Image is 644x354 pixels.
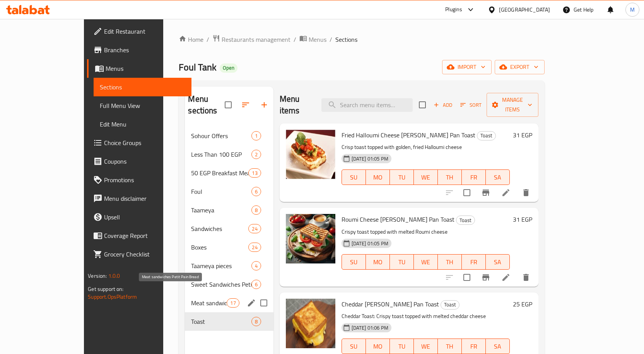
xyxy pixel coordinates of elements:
div: items [248,168,261,178]
a: Coupons [87,152,191,171]
li: / [330,35,332,44]
span: Edit Menu [100,120,185,129]
span: Select all sections [220,97,236,113]
a: Menus [87,59,191,78]
span: Sort items [455,99,487,111]
span: Promotions [104,175,185,185]
span: FR [465,341,483,352]
span: Coverage Report [104,231,185,240]
button: FR [462,339,486,354]
span: TU [393,257,411,268]
button: SA [486,169,510,185]
input: search [321,98,413,112]
span: Taameya pieces [191,261,251,270]
span: Roumi Cheese [PERSON_NAME] Pan Toast [342,214,454,225]
div: Taameya pieces4 [185,257,273,275]
button: SU [342,254,366,270]
span: [DATE] 01:05 PM [348,155,391,162]
button: MO [366,339,390,354]
span: Cheddar [PERSON_NAME] Pan Toast [342,298,439,310]
span: TH [441,172,459,183]
a: Edit menu item [501,273,511,282]
li: / [207,35,209,44]
span: Sections [335,35,357,44]
button: TU [390,169,414,185]
span: 24 [249,225,260,233]
span: Sort sections [236,96,255,114]
img: Cheddar Betty Pan Toast [286,299,335,348]
span: 1.0.0 [108,271,120,281]
span: import [448,62,485,72]
span: Foul [191,187,251,196]
span: MO [369,257,387,268]
button: delete [517,183,535,202]
div: items [251,317,261,326]
button: TH [438,254,462,270]
div: Plugins [445,5,462,14]
div: Sweet Sandwiches Petit Pain Fino Bread6 [185,275,273,294]
button: SA [486,254,510,270]
span: Grocery Checklist [104,250,185,259]
p: Crisp toast topped with golden, fried Halloumi cheese [342,142,510,152]
span: Select to update [459,269,475,286]
span: Toast [441,300,459,309]
h6: 25 EGP [513,299,532,310]
div: Toast8 [185,312,273,331]
button: WE [414,169,438,185]
img: Fried Halloumi Cheese Betty Pan Toast [286,130,335,179]
div: items [251,187,261,196]
button: SU [342,169,366,185]
span: FR [465,257,483,268]
div: Meat sandwiches Petit Pain Bread17edit [185,294,273,312]
span: Sohour Offers [191,131,251,140]
span: Sweet Sandwiches Petit Pain Fino Bread [191,280,251,289]
button: Add section [255,96,273,114]
button: MO [366,169,390,185]
button: delete [517,268,535,287]
span: 4 [252,262,261,270]
button: SU [342,339,366,354]
span: Toast [477,131,495,140]
button: Manage items [487,93,538,117]
span: Menus [106,64,185,73]
span: SA [489,341,507,352]
a: Edit Menu [94,115,191,133]
a: Promotions [87,171,191,189]
button: WE [414,339,438,354]
a: Menus [299,34,326,44]
span: 50 EGP Breakfast Meals [191,168,248,178]
a: Coverage Report [87,226,191,245]
span: Sandwiches [191,224,248,233]
div: items [251,280,261,289]
button: import [442,60,492,74]
span: SA [489,257,507,268]
a: Grocery Checklist [87,245,191,263]
span: 13 [249,169,260,177]
span: TU [393,341,411,352]
span: Get support on: [88,284,123,294]
span: Select to update [459,185,475,201]
span: 1 [252,132,261,140]
p: Cheddar Toast: Crispy toast topped with melted cheddar cheese [342,311,510,321]
a: Support.OpsPlatform [88,292,137,302]
span: Taameya [191,205,251,215]
span: 6 [252,188,261,195]
div: Boxes [191,243,248,252]
div: Taameya8 [185,201,273,219]
a: Upsell [87,208,191,226]
span: Choice Groups [104,138,185,147]
a: Branches [87,41,191,59]
button: Branch-specific-item [477,183,495,202]
span: 2 [252,151,261,158]
span: TH [441,341,459,352]
h6: 31 EGP [513,214,532,225]
span: Toast [191,317,251,326]
a: Menu disclaimer [87,189,191,208]
button: export [495,60,545,74]
span: TH [441,257,459,268]
span: MO [369,172,387,183]
div: Foul6 [185,182,273,201]
div: 50 EGP Breakfast Meals13 [185,164,273,182]
button: WE [414,254,438,270]
div: Toast [441,300,460,310]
